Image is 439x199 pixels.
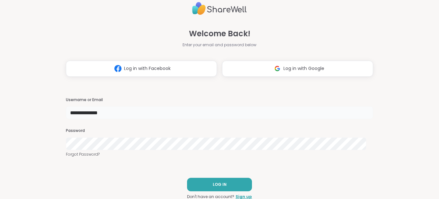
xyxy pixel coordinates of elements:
[283,65,324,72] span: Log in with Google
[66,151,373,157] a: Forgot Password?
[189,28,250,39] span: Welcome Back!
[187,178,252,191] button: LOG IN
[66,61,217,77] button: Log in with Facebook
[66,128,373,134] h3: Password
[112,63,124,74] img: ShareWell Logomark
[66,97,373,103] h3: Username or Email
[213,182,227,187] span: LOG IN
[183,42,256,48] span: Enter your email and password below
[124,65,171,72] span: Log in with Facebook
[271,63,283,74] img: ShareWell Logomark
[222,61,373,77] button: Log in with Google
